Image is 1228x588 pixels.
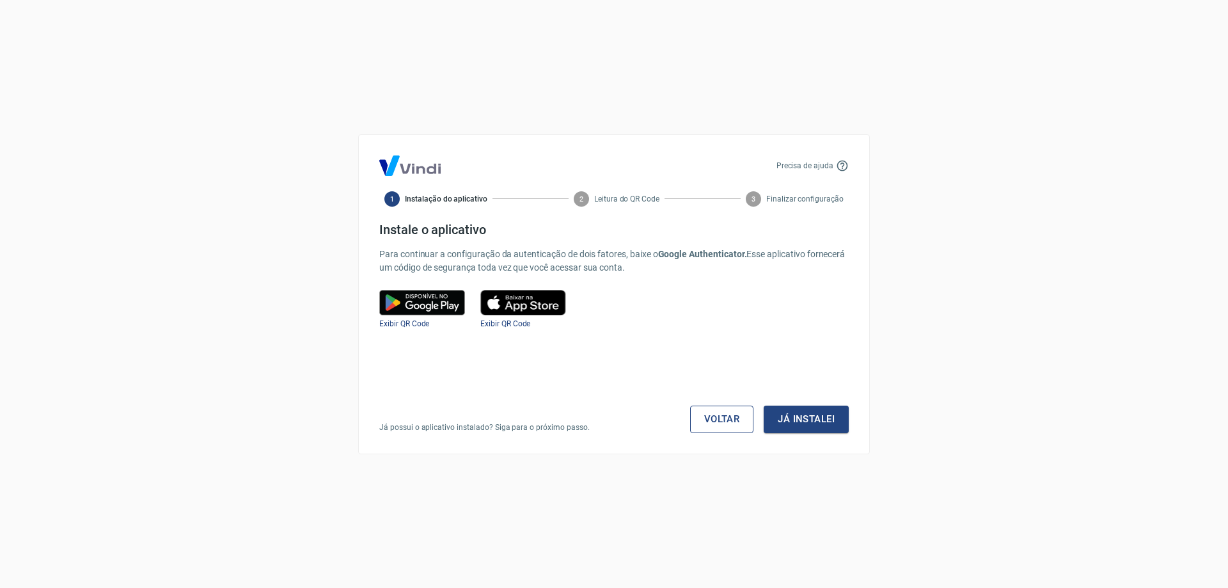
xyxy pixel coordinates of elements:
a: Exibir QR Code [480,319,530,328]
img: play [480,290,566,315]
p: Para continuar a configuração da autenticação de dois fatores, baixe o Esse aplicativo fornecerá ... [379,248,849,274]
img: Logo Vind [379,155,441,176]
b: Google Authenticator. [658,249,747,259]
button: Já instalei [764,406,849,433]
span: Instalação do aplicativo [405,193,487,205]
span: Leitura do QR Code [594,193,659,205]
a: Voltar [690,406,754,433]
p: Precisa de ajuda [776,160,833,171]
span: Finalizar configuração [766,193,844,205]
a: Exibir QR Code [379,319,429,328]
text: 1 [390,195,394,203]
p: Já possui o aplicativo instalado? Siga para o próximo passo. [379,422,590,433]
img: google play [379,290,465,315]
text: 2 [579,195,583,203]
text: 3 [752,195,755,203]
h4: Instale o aplicativo [379,222,849,237]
